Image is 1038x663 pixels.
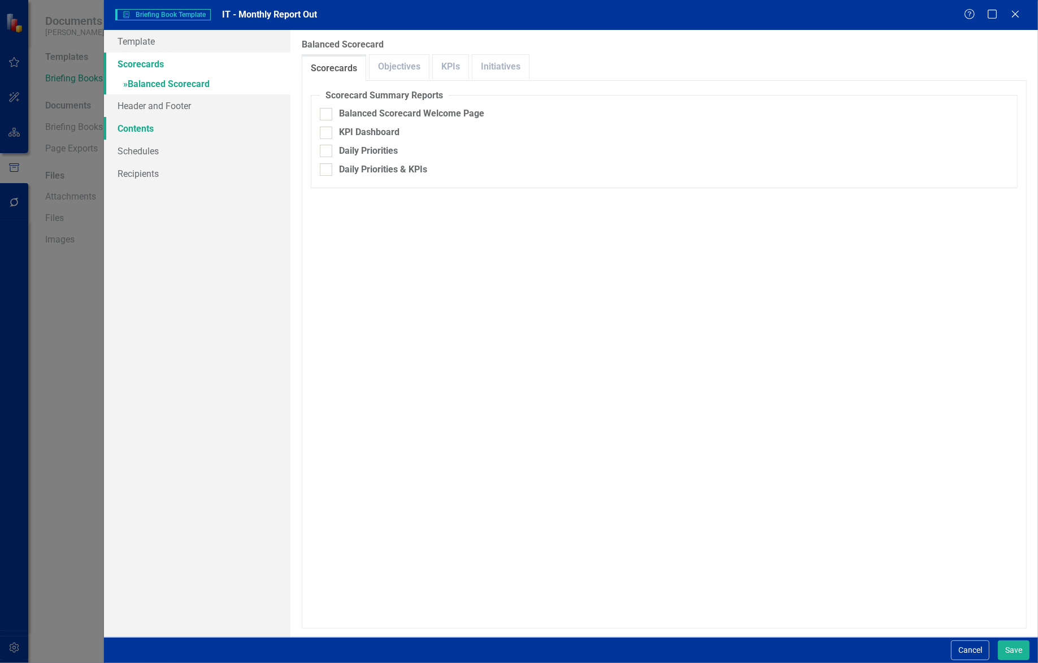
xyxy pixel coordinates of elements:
a: Scorecards [302,57,366,81]
div: KPI Dashboard [339,126,399,139]
button: Save [998,640,1030,660]
button: Cancel [951,640,989,660]
a: Schedules [104,140,291,162]
label: Balanced Scorecard [302,38,1027,51]
span: Briefing Book Template [115,9,211,20]
a: »Balanced Scorecard [104,75,291,95]
a: Template [104,30,291,53]
a: KPIs [433,55,468,79]
a: Initiatives [472,55,529,79]
span: IT - Monthly Report Out [222,9,317,20]
div: Daily Priorities & KPIs [339,163,427,176]
a: Objectives [370,55,429,79]
a: Header and Footer [104,94,291,117]
a: Contents [104,117,291,140]
span: » [123,79,128,89]
legend: Scorecard Summary Reports [320,89,449,102]
a: Recipients [104,162,291,185]
a: Scorecards [104,53,291,75]
div: Balanced Scorecard Welcome Page [339,107,484,120]
div: Daily Priorities [339,145,398,158]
